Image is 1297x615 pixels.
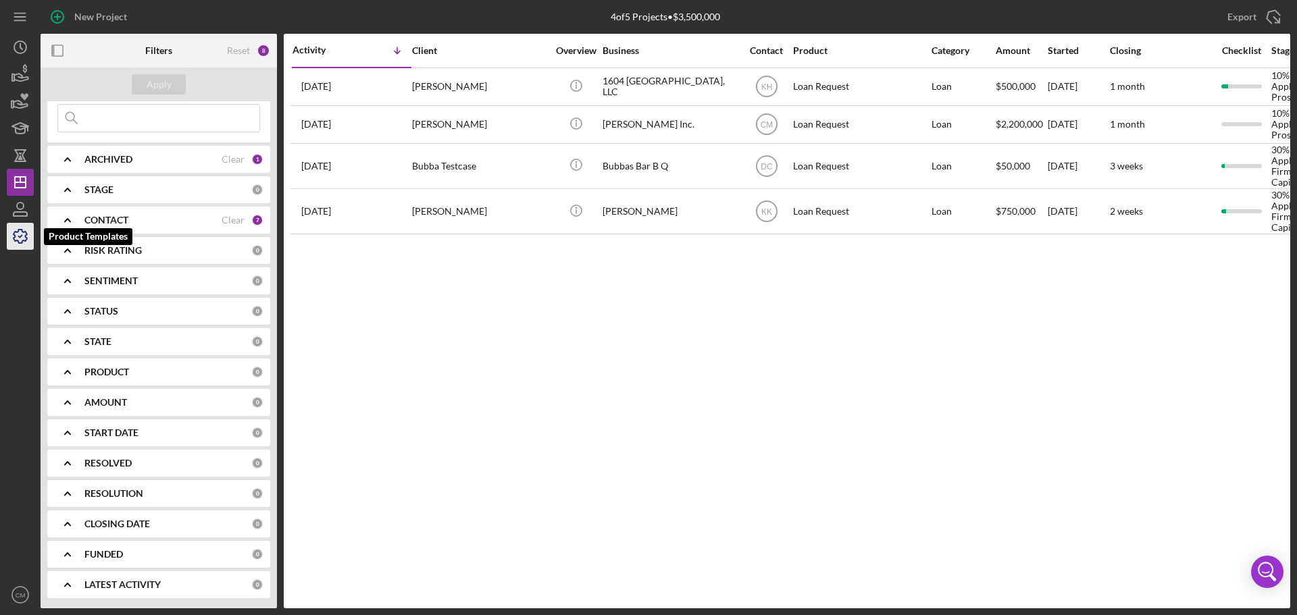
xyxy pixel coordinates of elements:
[1110,118,1145,130] time: 1 month
[932,45,994,56] div: Category
[74,3,127,30] div: New Project
[227,45,250,56] div: Reset
[7,581,34,608] button: CM
[1048,69,1109,105] div: [DATE]
[412,144,547,188] div: Bubba Testcase
[293,45,352,55] div: Activity
[301,119,331,130] time: 2025-07-09 19:43
[1110,45,1211,56] div: Closing
[1110,205,1143,217] time: 2 weeks
[84,306,118,317] b: STATUS
[84,154,132,165] b: ARCHIVED
[251,184,263,196] div: 0
[793,190,928,233] div: Loan Request
[761,161,773,171] text: DC
[251,427,263,439] div: 0
[996,144,1046,188] div: $50,000
[932,107,994,142] div: Loan
[1213,45,1270,56] div: Checklist
[932,144,994,188] div: Loan
[932,69,994,105] div: Loan
[1048,45,1109,56] div: Started
[996,190,1046,233] div: $750,000
[222,154,245,165] div: Clear
[996,45,1046,56] div: Amount
[412,45,547,56] div: Client
[551,45,601,56] div: Overview
[251,153,263,165] div: 1
[251,579,263,591] div: 0
[793,69,928,105] div: Loan Request
[251,214,263,226] div: 7
[132,74,186,95] button: Apply
[932,190,994,233] div: Loan
[84,427,138,438] b: START DATE
[84,367,129,377] b: PRODUCT
[251,336,263,348] div: 0
[1110,80,1145,92] time: 1 month
[793,107,928,142] div: Loan Request
[84,275,138,286] b: SENTIMENT
[251,244,263,257] div: 0
[1110,160,1143,171] time: 3 weeks
[603,144,738,188] div: Bubbas Bar B Q
[16,591,26,599] text: CM
[84,184,113,195] b: STAGE
[761,82,772,92] text: KH
[251,275,263,287] div: 0
[603,69,738,105] div: 1604 [GEOGRAPHIC_DATA], LLC
[793,144,928,188] div: Loan Request
[1214,3,1290,30] button: Export
[412,190,547,233] div: [PERSON_NAME]
[1048,190,1109,233] div: [DATE]
[84,488,143,499] b: RESOLUTION
[996,69,1046,105] div: $500,000
[257,44,270,57] div: 8
[761,207,771,217] text: KK
[301,81,331,92] time: 2025-07-10 15:55
[793,45,928,56] div: Product
[996,107,1046,142] div: $2,200,000
[1048,107,1109,142] div: [DATE]
[603,190,738,233] div: [PERSON_NAME]
[301,161,331,171] time: 2025-06-19 19:56
[147,74,172,95] div: Apply
[84,458,132,469] b: RESOLVED
[84,397,127,408] b: AMOUNT
[84,215,128,225] b: CONTACT
[222,215,245,225] div: Clear
[41,3,141,30] button: New Project
[301,206,331,217] time: 2025-06-10 14:23
[251,518,263,530] div: 0
[84,549,123,560] b: FUNDED
[251,487,263,500] div: 0
[741,45,792,56] div: Contact
[251,548,263,560] div: 0
[251,305,263,317] div: 0
[84,579,161,590] b: LATEST ACTIVITY
[760,120,773,130] text: CM
[84,336,111,347] b: STATE
[145,45,172,56] b: Filters
[412,107,547,142] div: [PERSON_NAME]
[611,11,720,22] div: 4 of 5 Projects • $3,500,000
[251,457,263,469] div: 0
[84,518,150,529] b: CLOSING DATE
[412,69,547,105] div: [PERSON_NAME]
[1227,3,1256,30] div: Export
[603,107,738,142] div: [PERSON_NAME] Inc.
[1251,556,1283,588] div: Open Intercom Messenger
[251,396,263,408] div: 0
[603,45,738,56] div: Business
[84,245,142,256] b: RISK RATING
[251,366,263,378] div: 0
[1048,144,1109,188] div: [DATE]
